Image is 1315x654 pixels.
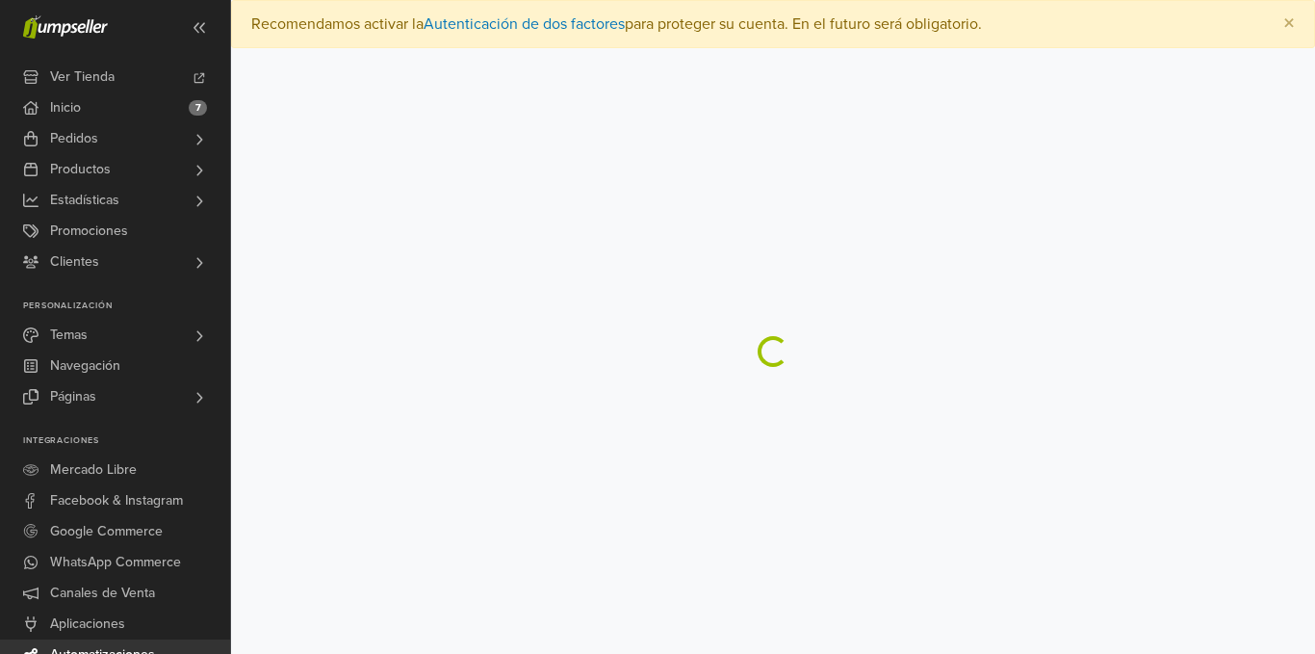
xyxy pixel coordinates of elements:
span: Pedidos [50,123,98,154]
span: Navegación [50,351,120,381]
span: Canales de Venta [50,578,155,609]
span: Clientes [50,247,99,277]
span: Promociones [50,216,128,247]
span: Aplicaciones [50,609,125,640]
button: Close [1264,1,1314,47]
span: Google Commerce [50,516,163,547]
span: Estadísticas [50,185,119,216]
span: Productos [50,154,111,185]
span: Facebook & Instagram [50,485,183,516]
span: × [1283,10,1295,38]
span: Ver Tienda [50,62,115,92]
span: Temas [50,320,88,351]
a: Autenticación de dos factores [424,14,625,34]
p: Integraciones [23,435,230,447]
p: Personalización [23,301,230,312]
span: 7 [189,100,207,116]
span: Páginas [50,381,96,412]
span: Inicio [50,92,81,123]
span: WhatsApp Commerce [50,547,181,578]
span: Mercado Libre [50,455,137,485]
